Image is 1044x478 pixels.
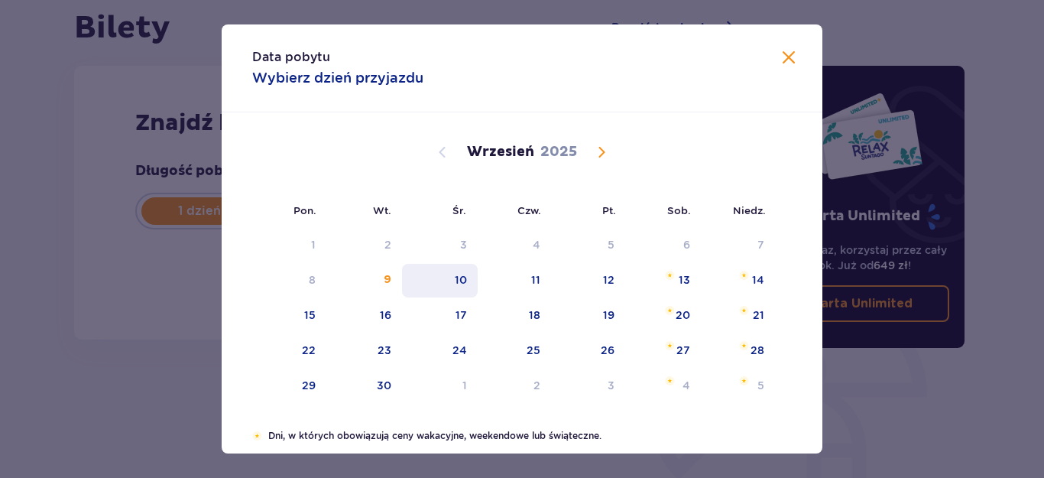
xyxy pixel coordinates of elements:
td: piątek, 19 września 2025 [551,299,625,333]
div: 10 [455,272,467,288]
small: Sob. [667,204,691,216]
td: Not available. niedziela, 7 września 2025 [701,229,775,262]
p: Wrzesień [467,143,534,161]
td: Not available. czwartek, 4 września 2025 [478,229,552,262]
div: 1 [311,237,316,252]
td: środa, 17 września 2025 [402,299,478,333]
td: Not available. poniedziałek, 8 września 2025 [252,264,326,298]
div: 2 [384,237,391,252]
td: Not available. środa, 3 września 2025 [402,229,478,262]
td: Not available. sobota, 6 września 2025 [625,229,701,262]
td: Not available. poniedziałek, 1 września 2025 [252,229,326,262]
td: sobota, 13 września 2025 [625,264,701,298]
small: Pon. [293,204,316,216]
td: poniedziałek, 15 września 2025 [252,299,326,333]
td: sobota, 27 września 2025 [625,334,701,368]
div: 11 [531,272,540,288]
small: Pt. [602,204,616,216]
td: niedziela, 21 września 2025 [701,299,775,333]
small: Niedz. [733,204,766,216]
div: 13 [679,272,690,288]
small: Śr. [452,204,466,216]
td: piątek, 12 września 2025 [551,264,625,298]
td: wtorek, 16 września 2025 [326,299,402,333]
div: 6 [683,237,690,252]
div: 5 [608,237,614,252]
td: czwartek, 18 września 2025 [478,299,552,333]
div: Calendar [222,112,822,429]
p: Wybierz dzień przyjazdu [252,69,423,87]
div: 17 [456,307,467,323]
td: sobota, 20 września 2025 [625,299,701,333]
td: niedziela, 14 września 2025 [701,264,775,298]
td: poniedziałek, 22 września 2025 [252,334,326,368]
td: czwartek, 25 września 2025 [478,334,552,368]
td: środa, 10 września 2025 [402,264,478,298]
td: środa, 24 września 2025 [402,334,478,368]
div: 3 [460,237,467,252]
div: 8 [309,272,316,288]
div: 9 [384,272,391,288]
small: Czw. [517,204,541,216]
div: 4 [533,237,540,252]
div: 15 [304,307,316,323]
div: 18 [529,307,540,323]
td: Not available. piątek, 5 września 2025 [551,229,625,262]
div: 19 [603,307,614,323]
div: 12 [603,272,614,288]
td: Not available. wtorek, 2 września 2025 [326,229,402,262]
p: 2025 [540,143,577,161]
td: czwartek, 11 września 2025 [478,264,552,298]
td: piątek, 26 września 2025 [551,334,625,368]
td: Not available. wtorek, 9 września 2025 [326,264,402,298]
td: wtorek, 23 września 2025 [326,334,402,368]
div: 20 [676,307,690,323]
td: niedziela, 28 września 2025 [701,334,775,368]
div: 16 [380,307,391,323]
small: Wt. [373,204,391,216]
